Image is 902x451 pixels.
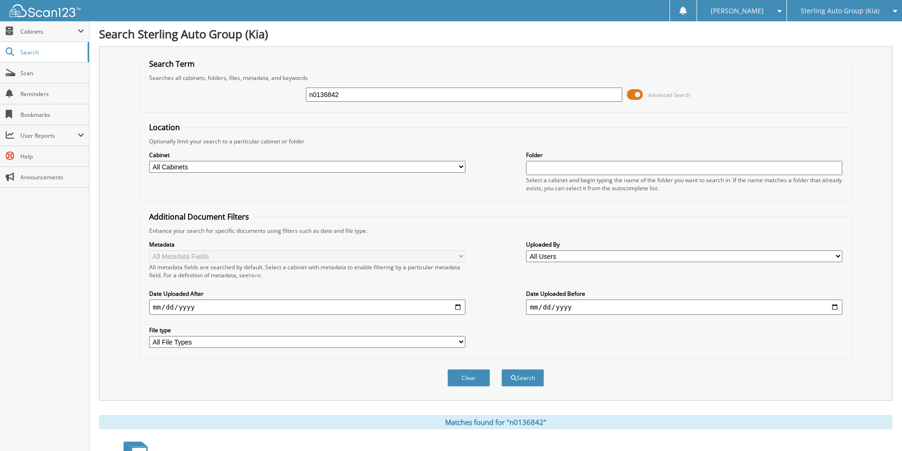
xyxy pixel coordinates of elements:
label: Cabinet [149,151,465,159]
input: end [526,300,842,315]
label: Metadata [149,240,465,248]
span: Bookmarks [20,111,84,119]
label: Uploaded By [526,240,842,248]
span: Search [20,48,83,56]
span: Sterling Auto Group (Kia) [801,8,879,14]
span: Scan [20,69,84,77]
span: Help [20,152,84,160]
legend: Search Term [144,59,199,69]
label: Date Uploaded Before [526,290,842,298]
div: Enhance your search for specific documents using filters such as date and file type. [144,227,847,235]
label: File type [149,326,465,334]
button: Search [501,369,544,387]
span: Announcements [20,173,84,181]
h1: Search Sterling Auto Group (Kia) [99,26,893,42]
span: User Reports [20,132,78,140]
a: here [249,271,261,279]
div: Searches all cabinets, folders, files, metadata, and keywords [144,74,847,82]
div: Select a cabinet and begin typing the name of the folder you want to search in. If the name match... [526,176,842,192]
button: Clear [447,369,490,387]
div: All metadata fields are searched by default. Select a cabinet with metadata to enable filtering b... [149,263,465,279]
img: scan123-logo-white.svg [9,4,80,17]
input: start [149,300,465,315]
div: Matches found for "n0136842" [99,415,893,429]
span: [PERSON_NAME] [711,8,764,14]
legend: Location [144,122,185,133]
div: Optionally limit your search to a particular cabinet or folder [144,137,847,145]
span: Reminders [20,90,84,98]
span: Cabinets [20,27,78,35]
span: Advanced Search [648,91,690,98]
legend: Additional Document Filters [144,212,254,222]
label: Folder [526,151,842,159]
label: Date Uploaded After [149,290,465,298]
